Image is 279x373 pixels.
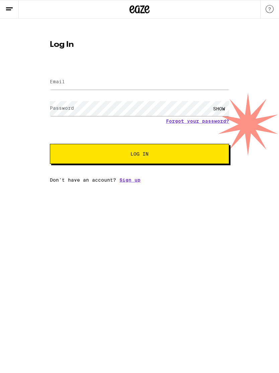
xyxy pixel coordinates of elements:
h1: Log In [50,41,229,49]
div: SHOW [209,101,229,116]
label: Password [50,105,74,111]
input: Email [50,75,229,90]
a: Forgot your password? [166,118,229,124]
label: Email [50,79,65,84]
a: Sign up [119,177,141,183]
button: Log In [50,144,229,164]
div: Don't have an account? [50,177,229,183]
span: Log In [130,152,149,156]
